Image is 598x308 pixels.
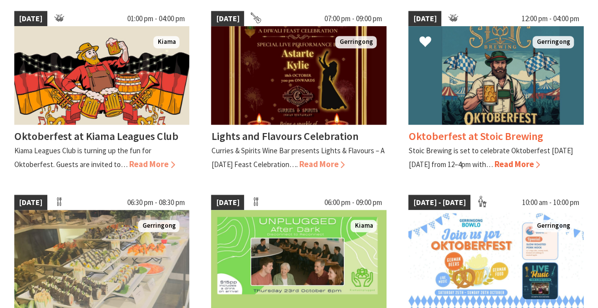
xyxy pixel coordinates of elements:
span: Read More [494,159,540,170]
span: [DATE] [211,195,244,210]
span: 07:00 pm - 09:00 pm [319,11,387,27]
span: [DATE] [14,195,47,210]
span: Read More [129,159,175,170]
span: [DATE] [211,11,244,27]
h4: Oktoberfest at Stoic Brewing [408,129,543,143]
a: [DATE] 07:00 pm - 09:00 pm Gerringong Lights and Flavours Celebration Curries & Spirits Wine Bar ... [211,11,387,171]
span: Kiama [351,220,377,232]
span: Gerringong [138,220,179,232]
span: 06:30 pm - 08:30 pm [122,195,189,210]
h4: Lights and Flavours Celebration [211,129,358,143]
span: [DATE] [408,11,441,27]
button: Click to Favourite Oktoberfest at Stoic Brewing [409,26,441,59]
span: Gerringong [532,220,574,232]
span: 10:00 am - 10:00 pm [517,195,584,210]
span: 01:00 pm - 04:00 pm [122,11,189,27]
span: 06:00 pm - 09:00 pm [319,195,387,210]
span: Gerringong [335,36,377,48]
span: Gerringong [532,36,574,48]
a: [DATE] 01:00 pm - 04:00 pm German Oktoberfest, Beer Kiama Oktoberfest at Kiama Leagues Club Kiama... [14,11,190,171]
p: Stoic Brewing is set to celebrate Oktoberfest [DATE][DATE] from 12–4pm with… [408,146,572,169]
p: Kiama Leagues Club is turning up the fun for Oktoberfest. Guests are invited to… [14,146,151,169]
span: 12:00 pm - 04:00 pm [516,11,584,27]
span: Kiama [153,36,179,48]
a: [DATE] 12:00 pm - 04:00 pm Gerringong Oktoberfest at Stoic Brewing Stoic Brewing is set to celebr... [408,11,584,171]
span: [DATE] - [DATE] [408,195,470,210]
p: Curries & Spirits Wine Bar presents Lights & Flavours – A [DATE] Feast Celebration…. [211,146,384,169]
img: German Oktoberfest, Beer [14,26,190,125]
span: Read More [299,159,345,170]
span: [DATE] [14,11,47,27]
h4: Oktoberfest at Kiama Leagues Club [14,129,178,143]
